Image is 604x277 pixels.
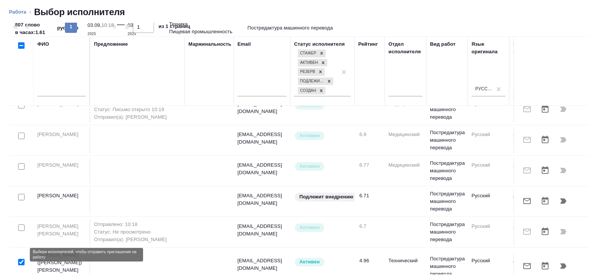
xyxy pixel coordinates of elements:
div: 6.9 [359,131,381,138]
div: 4.96 [359,257,381,265]
p: Постредактура машинного перевода [248,24,333,32]
div: Стажер, Активен, Резерв, Подлежит внедрению, Создан [297,49,327,58]
div: Стажер [298,50,317,57]
input: Выбери исполнителей, чтобы отправить приглашение на работу [18,224,25,231]
td: Медицинский [385,96,426,123]
div: Рядовой исполнитель: назначай с учетом рейтинга [294,161,351,172]
div: Предложение [94,40,128,48]
td: Русский [468,219,509,245]
div: Стажер, Активен, Резерв, Подлежит внедрению, Создан [297,86,326,96]
div: Язык перевода [513,40,547,56]
button: Открыть календарь загрузки [536,223,554,241]
p: Активен [299,224,320,231]
div: Русский [475,86,493,92]
div: Рядовой исполнитель: назначай с учетом рейтинга [294,223,351,233]
div: Отдел исполнителя [388,40,422,56]
p: Статус: Письмо открыто 10:19 [94,106,181,113]
p: 03.09, [88,22,102,28]
td: [PERSON_NAME] [34,127,90,153]
p: Отправил(а): [PERSON_NAME] [94,113,181,121]
div: Создан [298,87,317,95]
div: Резерв [298,68,316,76]
input: Выбери исполнителей, чтобы отправить приглашение на работу [18,194,25,200]
h2: Выбор исполнителя [34,6,125,18]
div: Вид работ [430,40,456,48]
div: Email [237,40,251,48]
div: ФИО [37,40,49,48]
div: Стажер, Активен, Резерв, Подлежит внедрению, Создан [297,77,334,86]
td: Азербайджанский [509,158,551,184]
button: Открыть календарь загрузки [536,257,554,275]
td: Азербайджанский [509,188,551,215]
p: [EMAIL_ADDRESS][DOMAIN_NAME] [237,161,287,176]
button: Отправить предложение о работе [518,192,536,210]
div: Стажер, Активен, Резерв, Подлежит внедрению, Создан [297,58,328,68]
p: [EMAIL_ADDRESS][DOMAIN_NAME] [237,131,287,146]
td: Азербайджанский [509,219,551,245]
p: Активен [299,132,320,139]
button: Открыть календарь загрузки [536,100,554,118]
span: из 1 страниц [159,22,190,33]
p: Техника [169,20,188,28]
div: 6.77 [359,161,381,169]
div: Маржинальность [188,40,231,48]
p: Постредактура машинного перевода [430,221,464,243]
button: Отправить предложение о работе [518,257,536,275]
td: [PERSON_NAME] [34,158,90,184]
div: Язык оригинала [471,40,505,56]
td: [PERSON_NAME] [34,188,90,215]
p: 807 слово [15,21,45,29]
div: 6.71 [359,192,381,200]
div: Статус исполнителя [294,40,345,48]
button: Открыть календарь загрузки [536,161,554,180]
td: Азербайджанский [509,96,551,123]
li: ‹ [29,8,31,16]
td: Медицинский [385,127,426,153]
div: 6.7 [359,223,381,230]
button: Открыть календарь загрузки [536,192,554,210]
p: [EMAIL_ADDRESS][DOMAIN_NAME] [237,257,287,272]
td: [PERSON_NAME] [34,96,90,123]
p: Постредактура машинного перевода [430,98,464,121]
p: Отправил(а): [PERSON_NAME] [94,236,181,243]
div: Активен [298,59,319,67]
button: Продолжить [554,192,572,210]
div: Стажер, Активен, Резерв, Подлежит внедрению, Создан [297,67,325,77]
div: Свежая кровь: на первые 3 заказа по тематике ставь редактора и фиксируй оценки [294,192,351,202]
p: 14:00 [142,22,154,28]
input: Выбери исполнителей, чтобы отправить приглашение на работу [18,133,25,139]
p: Статус: Не просмотрено [94,228,181,236]
a: Работа [9,9,26,15]
nav: breadcrumb [9,6,595,18]
td: [PERSON_NAME] [PERSON_NAME] [34,219,90,245]
td: Русский [468,96,509,123]
p: [EMAIL_ADDRESS][DOMAIN_NAME] [237,192,287,207]
td: Русский [468,158,509,184]
p: Подлежит внедрению [299,193,353,201]
td: Медицинский [385,158,426,184]
input: Выбери исполнителей, чтобы отправить приглашение на работу [18,163,25,170]
button: Открыть календарь загрузки [536,131,554,149]
div: Рядовой исполнитель: назначай с учетом рейтинга [294,131,351,141]
div: Рядовой исполнитель: назначай с учетом рейтинга [294,257,351,267]
p: [EMAIL_ADDRESS][DOMAIN_NAME] [237,100,287,115]
div: — [117,18,125,38]
p: Постредактура машинного перевода [430,159,464,182]
p: Активен [299,162,320,170]
p: 10:18 [102,22,114,28]
p: 03.09, [128,22,142,28]
div: Подлежит внедрению [298,77,325,85]
td: Русский [468,188,509,215]
p: Постредактура машинного перевода [430,190,464,213]
div: Рейтинг [358,40,378,48]
p: Отправлено: 10:18 [94,221,181,228]
td: Азербайджанский [509,127,551,153]
p: Активен [299,258,320,266]
p: [EMAIL_ADDRESS][DOMAIN_NAME] [237,223,287,238]
p: Постредактура машинного перевода [430,129,464,152]
button: Продолжить [554,257,572,275]
td: Русский [468,127,509,153]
